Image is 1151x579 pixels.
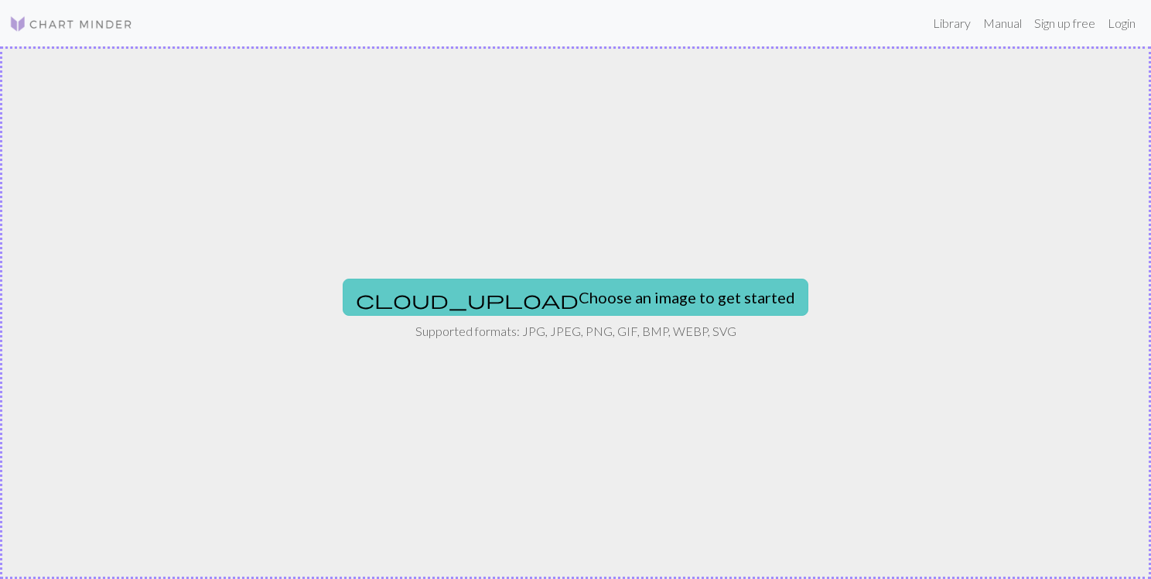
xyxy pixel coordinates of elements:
[9,15,133,33] img: Logo
[977,8,1028,39] a: Manual
[415,322,736,341] p: Supported formats: JPG, JPEG, PNG, GIF, BMP, WEBP, SVG
[343,279,808,316] button: Choose an image to get started
[1101,8,1142,39] a: Login
[1028,8,1101,39] a: Sign up free
[356,289,579,310] span: cloud_upload
[927,8,977,39] a: Library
